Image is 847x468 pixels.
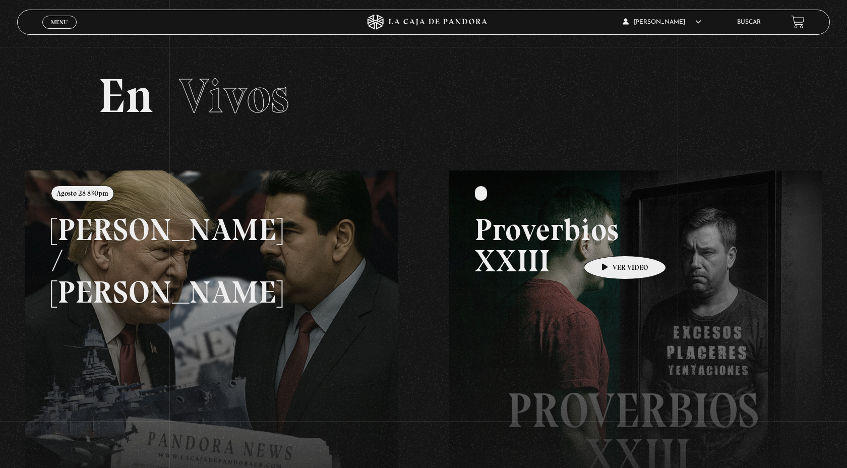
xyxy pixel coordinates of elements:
span: [PERSON_NAME] [623,19,701,25]
span: Menu [51,19,68,25]
span: Cerrar [48,27,72,34]
h2: En [98,72,749,120]
span: Vivos [179,67,289,125]
a: Buscar [737,19,761,25]
a: View your shopping cart [791,15,805,29]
